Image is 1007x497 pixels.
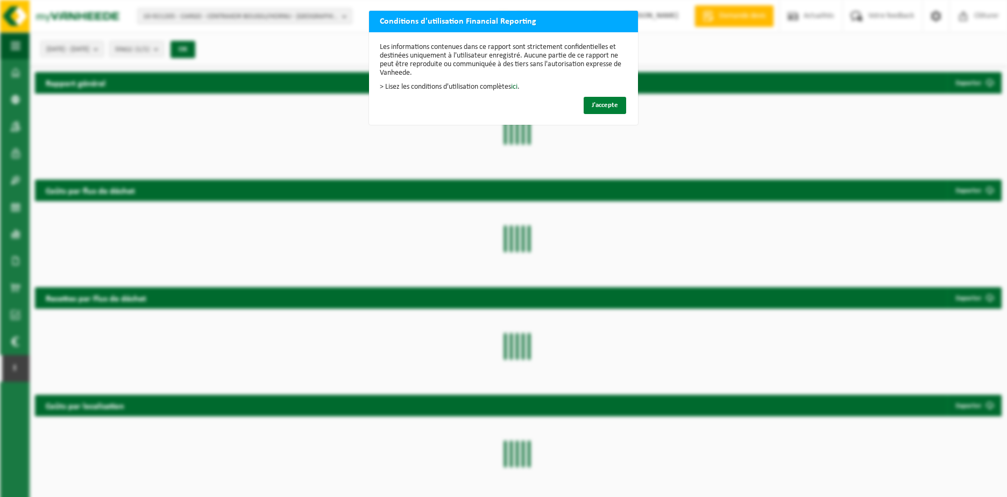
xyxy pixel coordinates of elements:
[584,97,626,114] button: J'accepte
[592,102,618,109] span: J'accepte
[369,11,547,31] h2: Conditions d'utilisation Financial Reporting
[380,83,627,91] p: > Lisez les conditions d'utilisation complètes .
[380,43,627,77] p: Les informations contenues dans ce rapport sont strictement confidentielles et destinées uniqueme...
[511,83,517,91] a: ici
